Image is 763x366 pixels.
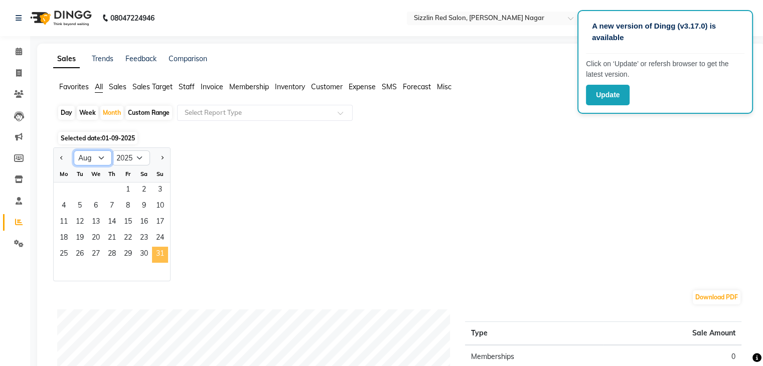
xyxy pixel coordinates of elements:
[120,247,136,263] div: Friday, August 29, 2025
[88,199,104,215] span: 6
[88,199,104,215] div: Wednesday, August 6, 2025
[152,247,168,263] div: Sunday, August 31, 2025
[586,59,744,80] p: Click on ‘Update’ or refersh browser to get the latest version.
[152,247,168,263] span: 31
[58,150,66,166] button: Previous month
[58,132,137,144] span: Selected date:
[59,82,89,91] span: Favorites
[152,231,168,247] span: 24
[74,150,112,165] select: Select month
[136,199,152,215] span: 9
[120,199,136,215] span: 8
[152,199,168,215] div: Sunday, August 10, 2025
[136,215,152,231] div: Saturday, August 16, 2025
[120,166,136,182] div: Fr
[136,199,152,215] div: Saturday, August 9, 2025
[56,215,72,231] div: Monday, August 11, 2025
[104,231,120,247] div: Thursday, August 21, 2025
[72,215,88,231] div: Tuesday, August 12, 2025
[72,247,88,263] span: 26
[88,247,104,263] div: Wednesday, August 27, 2025
[77,106,98,120] div: Week
[158,150,166,166] button: Next month
[102,134,135,142] span: 01-09-2025
[169,54,207,63] a: Comparison
[56,215,72,231] span: 11
[152,182,168,199] span: 3
[88,231,104,247] div: Wednesday, August 20, 2025
[152,166,168,182] div: Su
[275,82,305,91] span: Inventory
[229,82,269,91] span: Membership
[56,231,72,247] span: 18
[109,82,126,91] span: Sales
[56,166,72,182] div: Mo
[201,82,223,91] span: Invoice
[58,106,75,120] div: Day
[88,166,104,182] div: We
[72,231,88,247] div: Tuesday, August 19, 2025
[72,231,88,247] span: 19
[104,166,120,182] div: Th
[136,231,152,247] div: Saturday, August 23, 2025
[104,215,120,231] div: Thursday, August 14, 2025
[125,54,157,63] a: Feedback
[92,54,113,63] a: Trends
[104,199,120,215] span: 7
[53,50,80,68] a: Sales
[152,215,168,231] div: Sunday, August 17, 2025
[136,166,152,182] div: Sa
[437,82,451,91] span: Misc
[72,215,88,231] span: 12
[56,231,72,247] div: Monday, August 18, 2025
[104,199,120,215] div: Thursday, August 7, 2025
[136,247,152,263] div: Saturday, August 30, 2025
[104,215,120,231] span: 14
[26,4,94,32] img: logo
[152,231,168,247] div: Sunday, August 24, 2025
[100,106,123,120] div: Month
[120,215,136,231] div: Friday, August 15, 2025
[72,166,88,182] div: Tu
[586,85,630,105] button: Update
[120,231,136,247] span: 22
[465,322,603,345] th: Type
[56,247,72,263] span: 25
[152,182,168,199] div: Sunday, August 3, 2025
[311,82,343,91] span: Customer
[382,82,397,91] span: SMS
[179,82,195,91] span: Staff
[152,215,168,231] span: 17
[603,322,741,345] th: Sale Amount
[56,247,72,263] div: Monday, August 25, 2025
[88,231,104,247] span: 20
[120,182,136,199] div: Friday, August 1, 2025
[136,247,152,263] span: 30
[136,182,152,199] div: Saturday, August 2, 2025
[120,182,136,199] span: 1
[88,215,104,231] div: Wednesday, August 13, 2025
[120,231,136,247] div: Friday, August 22, 2025
[136,182,152,199] span: 2
[104,247,120,263] div: Thursday, August 28, 2025
[72,247,88,263] div: Tuesday, August 26, 2025
[120,199,136,215] div: Friday, August 8, 2025
[104,231,120,247] span: 21
[110,4,155,32] b: 08047224946
[120,215,136,231] span: 15
[88,247,104,263] span: 27
[72,199,88,215] span: 5
[132,82,173,91] span: Sales Target
[403,82,431,91] span: Forecast
[88,215,104,231] span: 13
[56,199,72,215] span: 4
[349,82,376,91] span: Expense
[112,150,150,165] select: Select year
[125,106,172,120] div: Custom Range
[152,199,168,215] span: 10
[136,215,152,231] span: 16
[56,199,72,215] div: Monday, August 4, 2025
[104,247,120,263] span: 28
[72,199,88,215] div: Tuesday, August 5, 2025
[95,82,103,91] span: All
